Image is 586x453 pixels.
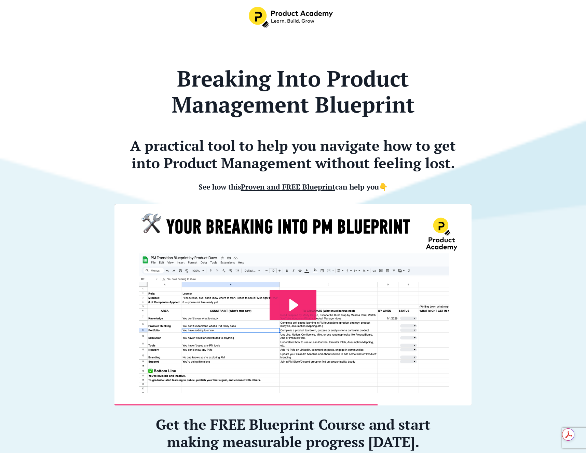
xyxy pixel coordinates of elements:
[114,174,472,191] h5: See how this can help you👇
[249,7,334,28] img: Header Logo
[241,182,335,192] span: Proven and FREE Blueprint
[133,416,453,450] h2: Get the FREE Blueprint Course and start making measurable progress [DATE].
[130,136,456,172] b: A practical tool to help you navigate how to get into Product Management without feeling lost.
[172,64,415,119] b: Breaking Into Product Management Blueprint
[270,290,316,320] button: Play Video: file-uploads/sites/127338/video/7e45aa-001e-eb01-81e-76e7130611_Promo_-_Breaking_into...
